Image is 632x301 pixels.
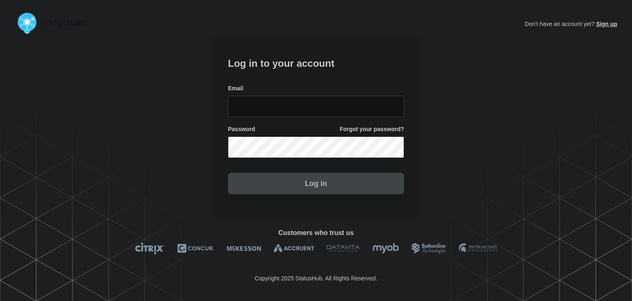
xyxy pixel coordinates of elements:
[411,242,446,254] img: Bottomline logo
[340,125,404,133] a: Forgot your password?
[227,242,261,254] img: McKesson logo
[15,10,93,36] img: StatusHub logo
[459,242,497,254] img: MSU logo
[525,14,617,34] p: Don't have an account yet?
[372,242,399,254] img: myob logo
[255,275,377,282] p: Copyright 2025 StatusHub. All Rights Reserved.
[228,125,255,133] span: Password
[228,96,404,117] input: email input
[228,55,404,70] h1: Log in to your account
[228,173,404,194] button: Log in
[135,242,165,254] img: Citrix logo
[228,136,404,158] input: password input
[228,85,243,92] span: Email
[177,242,214,254] img: Concur logo
[15,229,617,237] h2: Customers who trust us
[595,21,617,27] a: Sign up
[274,242,314,254] img: Accruent logo
[327,242,360,254] img: DataVita logo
